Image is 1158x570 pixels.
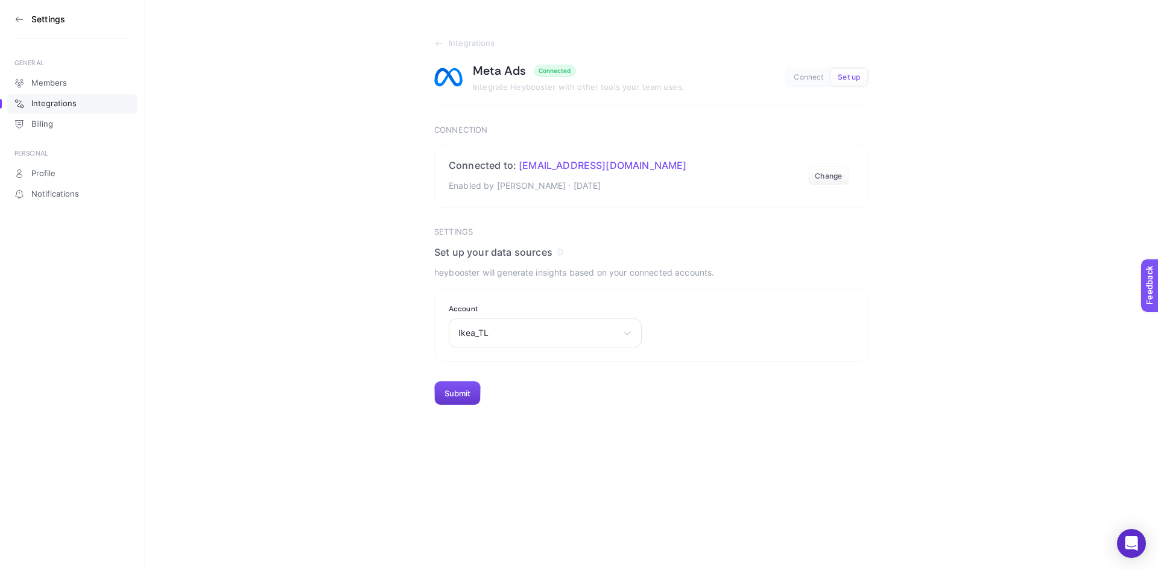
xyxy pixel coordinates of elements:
[31,78,67,88] span: Members
[449,304,642,314] label: Account
[519,159,686,171] span: [EMAIL_ADDRESS][DOMAIN_NAME]
[434,265,868,280] p: heybooster will generate insights based on your connected accounts.
[434,246,552,258] span: Set up your data sources
[31,119,53,129] span: Billing
[539,67,571,74] div: Connected
[7,115,138,134] a: Billing
[7,94,138,113] a: Integrations
[831,69,867,86] button: Set up
[838,73,860,82] span: Set up
[434,39,868,48] a: Integrations
[7,4,46,13] span: Feedback
[31,14,65,24] h3: Settings
[449,179,687,193] p: Enabled by [PERSON_NAME] · [DATE]
[31,99,77,109] span: Integrations
[7,185,138,204] a: Notifications
[794,73,823,82] span: Connect
[434,381,481,405] button: Submit
[786,69,831,86] button: Connect
[808,166,849,186] button: Change
[449,159,687,171] h2: Connected to:
[7,74,138,93] a: Members
[473,82,685,92] span: Integrate Heybooster with other tools your team uses.
[449,39,495,48] span: Integrations
[473,63,527,78] h1: Meta Ads
[434,125,868,135] h3: Connection
[14,58,130,68] div: GENERAL
[31,189,79,199] span: Notifications
[14,148,130,158] div: PERSONAL
[31,169,55,179] span: Profile
[7,164,138,183] a: Profile
[1117,529,1146,558] div: Open Intercom Messenger
[458,328,618,338] span: Ikea_TL
[434,227,868,237] h3: Settings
